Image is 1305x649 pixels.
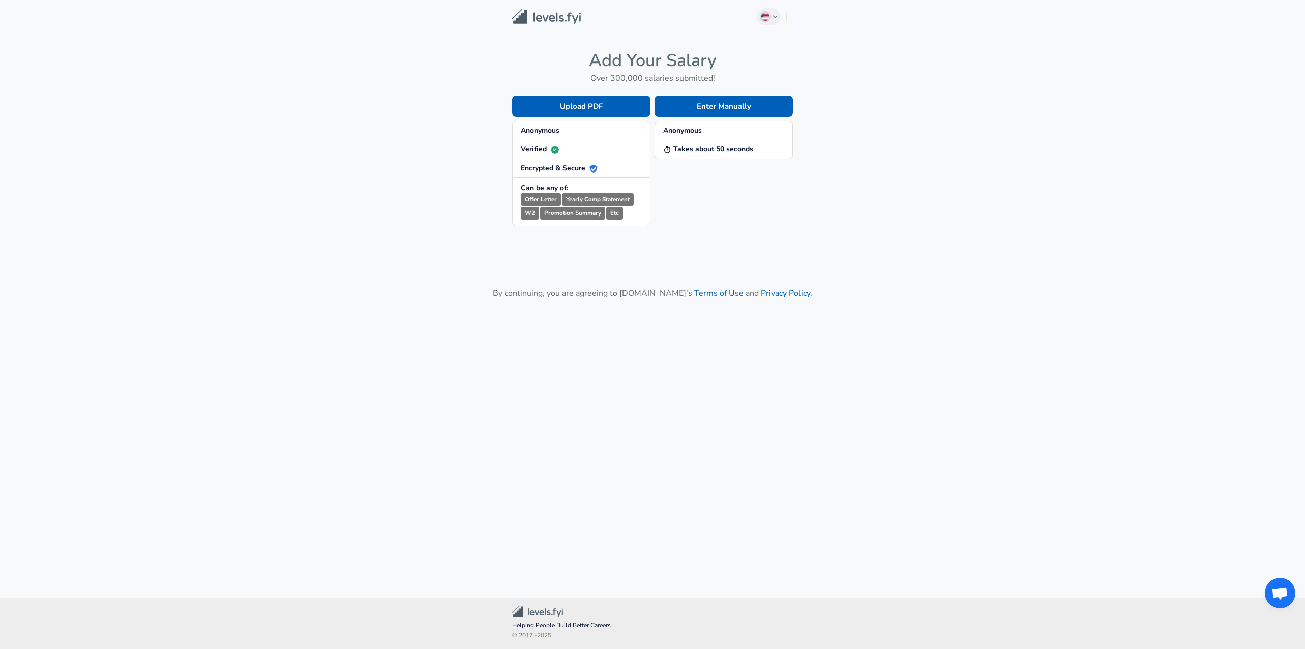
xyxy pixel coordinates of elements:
[663,144,753,154] strong: Takes about 50 seconds
[521,163,598,173] strong: Encrypted & Secure
[521,183,568,193] strong: Can be any of:
[663,126,702,135] strong: Anonymous
[512,50,793,71] h4: Add Your Salary
[562,193,634,206] small: Yearly Comp Statement
[606,207,623,220] small: Etc
[521,126,559,135] strong: Anonymous
[655,96,793,117] button: Enter Manually
[761,288,810,299] a: Privacy Policy
[512,96,650,117] button: Upload PDF
[512,621,793,631] span: Helping People Build Better Careers
[1265,578,1295,608] div: Open chat
[757,8,781,25] button: English (US)
[512,9,581,25] img: Levels.fyi
[694,288,744,299] a: Terms of Use
[540,207,605,220] small: Promotion Summary
[521,193,561,206] small: Offer Letter
[512,606,563,617] img: Levels.fyi Community
[521,144,559,154] strong: Verified
[512,71,793,85] h6: Over 300,000 salaries submitted!
[521,207,539,220] small: W2
[761,13,769,21] img: English (US)
[512,631,793,641] span: © 2017 - 2025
